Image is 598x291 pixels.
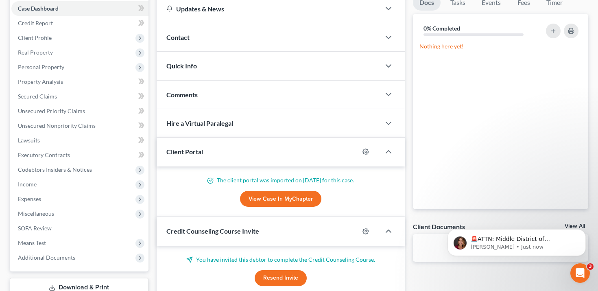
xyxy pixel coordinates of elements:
[166,4,371,13] div: Updates & News
[18,254,75,261] span: Additional Documents
[11,89,148,104] a: Secured Claims
[18,239,46,246] span: Means Test
[11,133,148,148] a: Lawsuits
[166,227,259,235] span: Credit Counseling Course Invite
[18,210,54,217] span: Miscellaneous
[423,25,460,32] strong: 0% Completed
[255,270,307,287] button: Resend Invite
[18,166,92,173] span: Codebtors Insiders & Notices
[11,1,148,16] a: Case Dashboard
[166,62,197,70] span: Quick Info
[18,107,85,114] span: Unsecured Priority Claims
[240,191,321,207] a: View Case in MyChapter
[18,151,70,158] span: Executory Contracts
[166,148,203,155] span: Client Portal
[18,63,64,70] span: Personal Property
[18,195,41,202] span: Expenses
[18,137,40,144] span: Lawsuits
[18,78,63,85] span: Property Analysis
[166,33,190,41] span: Contact
[166,119,233,127] span: Hire a Virtual Paralegal
[11,221,148,236] a: SOFA Review
[18,49,53,56] span: Real Property
[18,20,53,26] span: Credit Report
[11,74,148,89] a: Property Analysis
[18,34,52,41] span: Client Profile
[18,122,96,129] span: Unsecured Nonpriority Claims
[413,222,465,231] div: Client Documents
[419,241,582,249] p: No client documents yet.
[11,16,148,31] a: Credit Report
[166,256,395,264] p: You have invited this debtor to complete the Credit Counseling Course.
[166,91,198,98] span: Comments
[11,118,148,133] a: Unsecured Nonpriority Claims
[18,5,59,12] span: Case Dashboard
[419,42,582,50] p: Nothing here yet!
[587,263,594,270] span: 3
[18,181,37,188] span: Income
[435,212,598,269] iframe: Intercom notifications message
[570,263,590,283] iframe: Intercom live chat
[166,176,395,184] p: The client portal was imported on [DATE] for this case.
[11,104,148,118] a: Unsecured Priority Claims
[11,148,148,162] a: Executory Contracts
[18,225,52,232] span: SOFA Review
[18,93,57,100] span: Secured Claims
